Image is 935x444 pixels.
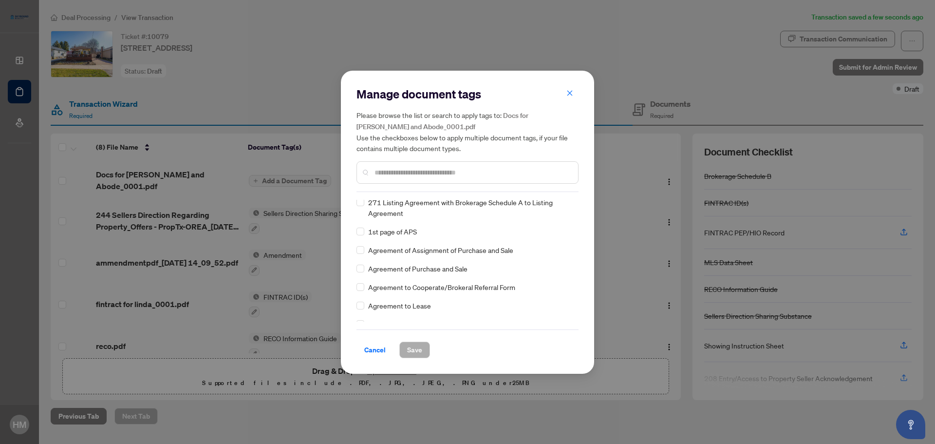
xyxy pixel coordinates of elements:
span: 1st page of APS [368,226,417,237]
button: Cancel [356,342,393,358]
span: Cancel [364,342,386,358]
span: Agreement of Assignment of Purchase and Sale [368,245,513,255]
span: Agreement to Cooperate/Brokeral Referral Form [368,282,515,292]
span: Agreement to Lease [368,300,431,311]
span: close [566,90,573,97]
button: Save [399,342,430,358]
span: Agreement of Purchase and Sale [368,263,467,274]
span: Docs for [PERSON_NAME] and Abode_0001.pdf [356,111,528,131]
button: Open asap [896,410,925,439]
h2: Manage document tags [356,86,579,102]
h5: Please browse the list or search to apply tags to: Use the checkboxes below to apply multiple doc... [356,110,579,154]
span: Amendment [368,319,407,329]
span: 271 Listing Agreement with Brokerage Schedule A to Listing Agreement [368,197,573,218]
